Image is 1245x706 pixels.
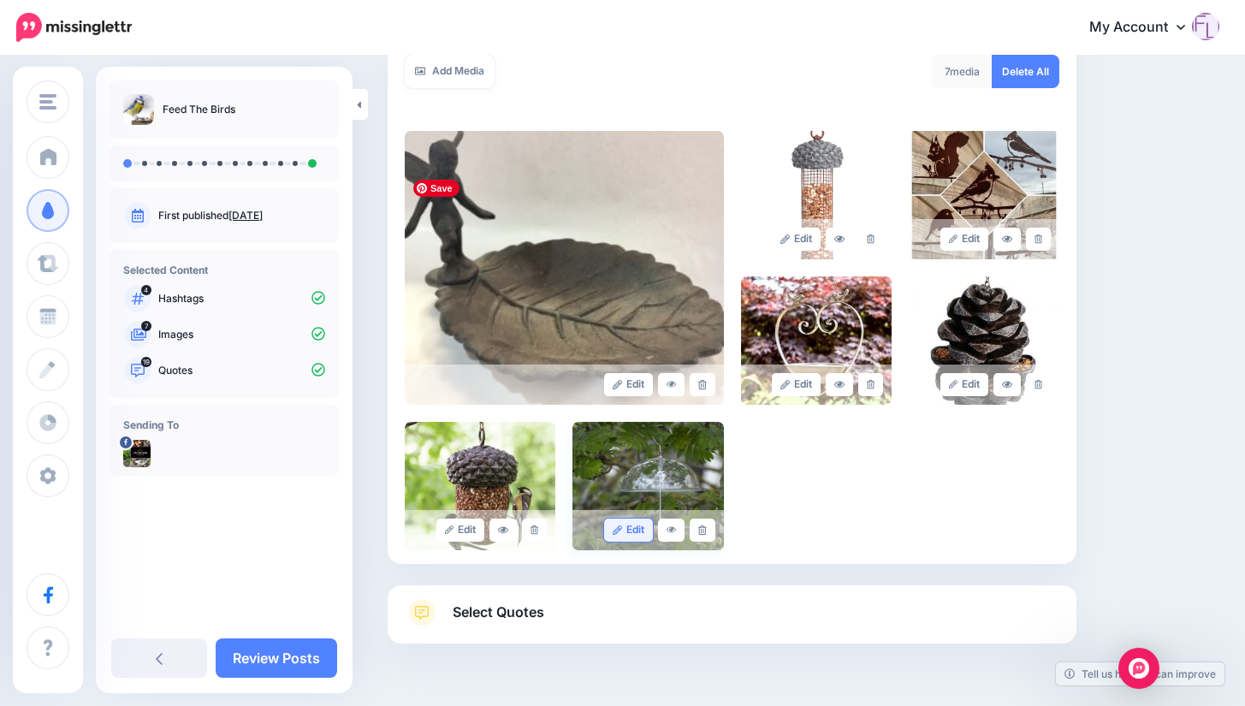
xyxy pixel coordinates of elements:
[741,276,892,405] img: I4O3A8HCZZXR3V9ZCPKJW08NDT1C4SUS_large.jpg
[141,321,151,331] span: 7
[158,208,325,223] p: First published
[932,55,993,88] div: media
[405,55,495,88] a: Add Media
[16,13,132,42] img: Missinglettr
[909,276,1059,405] img: GJ2ABOIV3EYKZ6OLM6UZYRO6AHKGF0XO_large.jpg
[1118,648,1159,689] div: Open Intercom Messenger
[772,228,821,251] a: Edit
[453,601,544,624] span: Select Quotes
[123,94,154,125] img: d003601dd1569a25134032c82549a1fb_thumb.jpg
[163,101,235,118] p: Feed The Birds
[123,440,151,467] img: picture-bsa60644.png
[123,264,325,276] h4: Selected Content
[572,422,723,550] img: BNL53HG5P7Q8KNZ1MOD04NEXOA910YPK_large.jpg
[992,55,1059,88] a: Delete All
[141,357,151,367] span: 19
[940,373,989,396] a: Edit
[39,94,56,110] img: menu.png
[413,180,459,197] span: Save
[604,373,653,396] a: Edit
[741,131,892,259] img: ROSAS44Q05EELV9NIRZ9MBA6S68LMO7P_large.png
[141,285,151,295] span: 4
[945,65,950,78] span: 7
[909,131,1059,259] img: SYW6GD3FJR7YIQCF1EKLC7EO9UHSOKP9_large.jpg
[158,327,325,342] p: Images
[940,228,989,251] a: Edit
[604,519,653,542] a: Edit
[436,519,485,542] a: Edit
[1072,7,1219,49] a: My Account
[123,418,325,431] h4: Sending To
[228,209,263,222] a: [DATE]
[405,422,555,550] img: 92E97HQ26IOBOIX8T51V90LMIV6VZVAW_large.png
[158,363,325,378] p: Quotes
[405,131,724,405] img: Q5IJ1M2FE9L9MGC7CPKPB68APOCTTECP_large.jpg
[1056,662,1224,685] a: Tell us how we can improve
[405,599,1059,644] a: Select Quotes
[772,373,821,396] a: Edit
[158,291,325,306] p: Hashtags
